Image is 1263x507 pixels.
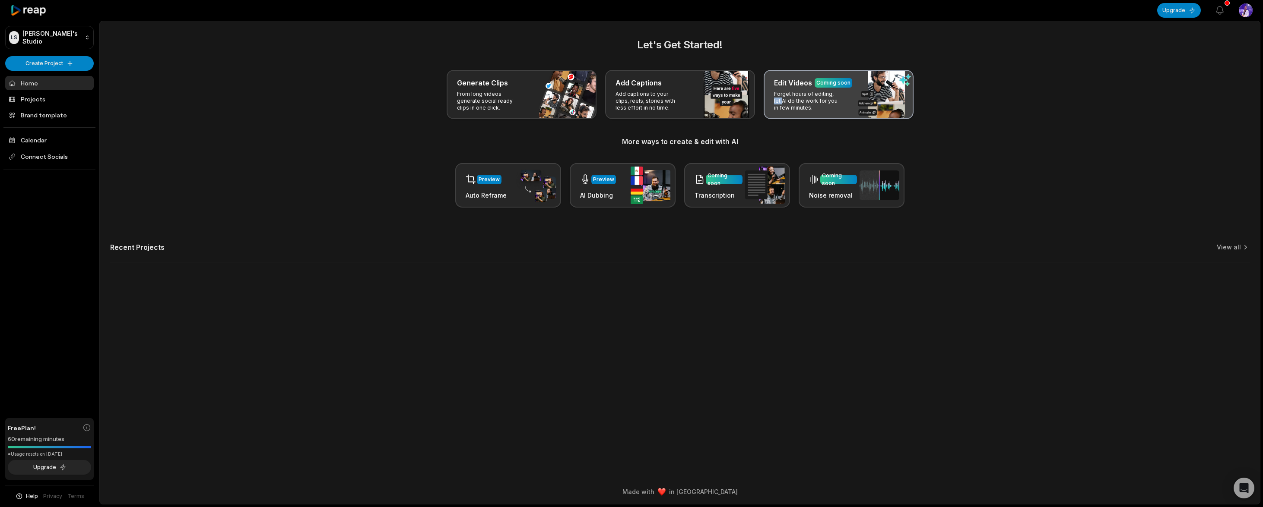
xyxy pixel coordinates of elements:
[9,31,19,44] div: LS
[5,149,94,164] span: Connect Socials
[1234,478,1254,498] div: Open Intercom Messenger
[616,91,682,111] p: Add captions to your clips, reels, stories with less effort in no time.
[708,172,741,187] div: Coming soon
[809,191,857,200] h3: Noise removal
[457,91,524,111] p: From long videos generate social ready clips in one click.
[8,423,36,432] span: Free Plan!
[8,451,91,457] div: *Usage resets on [DATE]
[774,91,841,111] p: Forget hours of editing, let AI do the work for you in few minutes.
[43,492,62,500] a: Privacy
[822,172,855,187] div: Coming soon
[5,56,94,71] button: Create Project
[110,243,165,252] h2: Recent Projects
[658,488,666,496] img: heart emoji
[457,78,508,88] h3: Generate Clips
[22,30,81,45] p: [PERSON_NAME]'s Studio
[67,492,84,500] a: Terms
[8,460,91,475] button: Upgrade
[5,133,94,147] a: Calendar
[1157,3,1201,18] button: Upgrade
[1217,243,1241,252] a: View all
[860,170,899,200] img: noise_removal.png
[616,78,662,88] h3: Add Captions
[479,176,500,183] div: Preview
[15,492,38,500] button: Help
[5,92,94,106] a: Projects
[695,191,743,200] h3: Transcription
[593,176,614,183] div: Preview
[774,78,812,88] h3: Edit Videos
[466,191,507,200] h3: Auto Reframe
[108,487,1252,496] div: Made with in [GEOGRAPHIC_DATA]
[816,79,850,87] div: Coming soon
[110,37,1250,53] h2: Let's Get Started!
[745,167,785,204] img: transcription.png
[26,492,38,500] span: Help
[516,169,556,202] img: auto_reframe.png
[5,108,94,122] a: Brand template
[580,191,616,200] h3: AI Dubbing
[5,76,94,90] a: Home
[631,167,670,204] img: ai_dubbing.png
[8,435,91,444] div: 60 remaining minutes
[110,136,1250,147] h3: More ways to create & edit with AI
